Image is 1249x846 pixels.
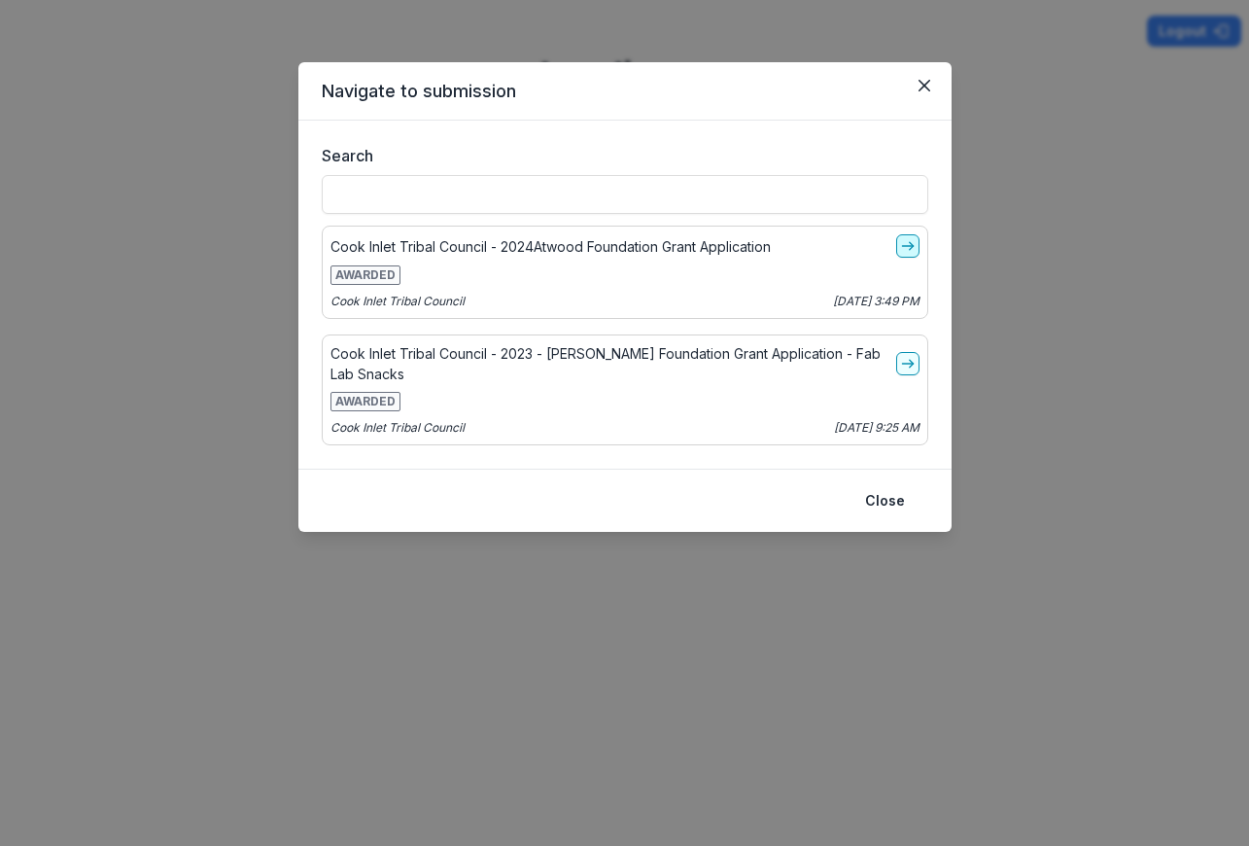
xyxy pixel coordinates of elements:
a: go-to [896,234,919,258]
button: Close [853,485,917,516]
p: Cook Inlet Tribal Council - 2024Atwood Foundation Grant Application [330,236,771,257]
p: Cook Inlet Tribal Council [330,419,465,437]
span: AWARDED [330,265,400,285]
button: Close [909,70,940,101]
p: Cook Inlet Tribal Council - 2023 - [PERSON_NAME] Foundation Grant Application - Fab Lab Snacks [330,343,888,384]
p: [DATE] 9:25 AM [834,419,919,437]
header: Navigate to submission [298,62,952,121]
p: Cook Inlet Tribal Council [330,293,465,310]
span: AWARDED [330,392,400,411]
p: [DATE] 3:49 PM [833,293,919,310]
label: Search [322,144,917,167]
a: go-to [896,352,919,375]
